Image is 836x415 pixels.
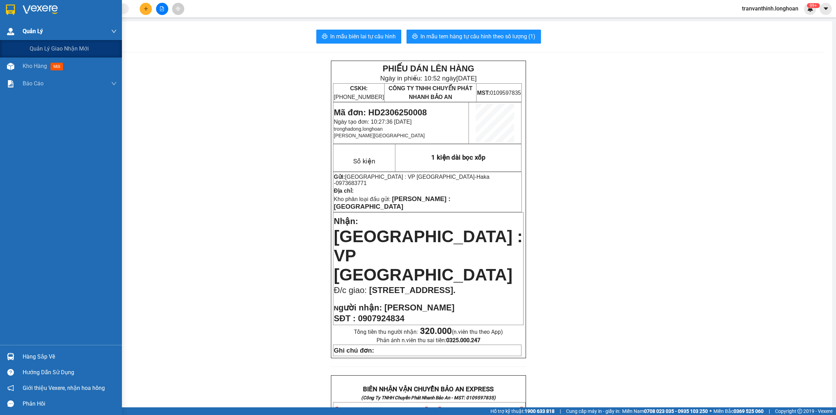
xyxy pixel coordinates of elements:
span: In mẫu biên lai tự cấu hình [330,32,396,41]
span: message [7,400,14,407]
span: CÔNG TY TNHH CHUYỂN PHÁT NHANH BẢO AN [388,85,472,100]
span: Kho hàng [23,63,47,69]
span: Giới thiệu Vexere, nhận hoa hồng [23,384,105,392]
span: [PERSON_NAME] : [GEOGRAPHIC_DATA] [334,195,450,210]
span: file-add [160,6,164,11]
img: warehouse-icon [7,63,14,70]
span: tranvanthinh.longhoan [736,4,804,13]
strong: SĐT : [334,314,356,323]
img: logo-vxr [6,5,15,15]
strong: 320.000 [420,326,452,336]
span: [PHONE_NUMBER] [334,85,384,100]
strong: CSKH: [350,85,368,91]
span: caret-down [823,6,829,12]
img: solution-icon [7,80,14,87]
img: warehouse-icon [7,353,14,360]
span: Miền Nam [622,407,708,415]
strong: 1900 633 818 [525,408,555,414]
span: tronghadong.longhoan [334,126,382,132]
span: Haka - [334,174,489,186]
span: Ngày in phiếu: 10:52 ngày [380,75,477,82]
button: printerIn mẫu tem hàng tự cấu hình theo số lượng (1) [407,30,541,44]
span: 0973683771 [336,180,367,186]
span: printer [412,33,418,40]
span: Hỗ trợ kỹ thuật: [490,407,555,415]
button: printerIn mẫu biên lai tự cấu hình [316,30,401,44]
span: notification [7,385,14,391]
strong: PHIẾU DÁN LÊN HÀNG [382,64,474,73]
span: Số kiện [353,157,375,165]
span: Quản lý giao nhận mới [30,44,89,53]
span: Miền Bắc [713,407,764,415]
span: Đ/c giao: [334,285,369,295]
img: icon-new-feature [807,6,813,12]
span: question-circle [7,369,14,376]
strong: MST: [477,90,490,96]
span: down [111,29,117,34]
strong: BIÊN NHẬN VẬN CHUYỂN BẢO AN EXPRESS [363,385,494,393]
div: Hướng dẫn sử dụng [23,367,117,378]
span: mới [51,63,63,70]
span: - [334,174,489,186]
strong: (Công Ty TNHH Chuyển Phát Nhanh Bảo An - MST: 0109597835) [361,395,496,400]
span: down [111,81,117,86]
span: ⚪️ [710,410,712,413]
span: [PERSON_NAME] [384,303,454,312]
strong: Địa chỉ: [334,188,354,194]
span: Kho phân loại đầu gửi: [334,196,450,210]
span: plus [144,6,148,11]
span: [STREET_ADDRESS]. [369,285,456,295]
strong: Ghi chú đơn: [334,347,374,354]
span: (n.viên thu theo App) [420,329,503,335]
strong: 0708 023 035 - 0935 103 250 [644,408,708,414]
button: file-add [156,3,168,15]
span: copyright [797,409,802,414]
span: | [769,407,770,415]
img: warehouse-icon [7,28,14,35]
span: Tổng tiền thu người nhận: [354,329,503,335]
span: Báo cáo [23,79,44,88]
span: aim [176,6,180,11]
span: Mã đơn: HD2306250008 [334,108,427,117]
span: [PERSON_NAME][GEOGRAPHIC_DATA] [334,133,425,138]
button: caret-down [820,3,832,15]
button: aim [172,3,184,15]
button: plus [140,3,152,15]
span: 0907924834 [358,314,404,323]
span: [GEOGRAPHIC_DATA] : VP [GEOGRAPHIC_DATA] [345,174,475,180]
span: [DATE] [456,75,477,82]
span: 0109597835 [477,90,521,96]
span: Cung cấp máy in - giấy in: [566,407,620,415]
span: In mẫu tem hàng tự cấu hình theo số lượng (1) [420,32,535,41]
span: Ngày tạo đơn: 10:27:36 [DATE] [334,119,411,125]
span: Nhận: [334,216,358,226]
div: Hàng sắp về [23,352,117,362]
span: [GEOGRAPHIC_DATA] : VP [GEOGRAPHIC_DATA] [334,227,522,284]
span: 1 kiện dài bọc xốp [431,154,485,161]
sup: 209 [807,3,820,8]
div: Phản hồi [23,399,117,409]
span: Quản Lý [23,27,43,36]
span: gười nhận: [339,303,382,312]
strong: 0325.000.247 [446,337,480,344]
span: printer [322,33,327,40]
strong: Gửi: [334,174,345,180]
span: | [560,407,561,415]
span: Phản ánh n.viên thu sai tiền: [377,337,480,344]
strong: 0369 525 060 [734,408,764,414]
strong: N [334,305,382,312]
